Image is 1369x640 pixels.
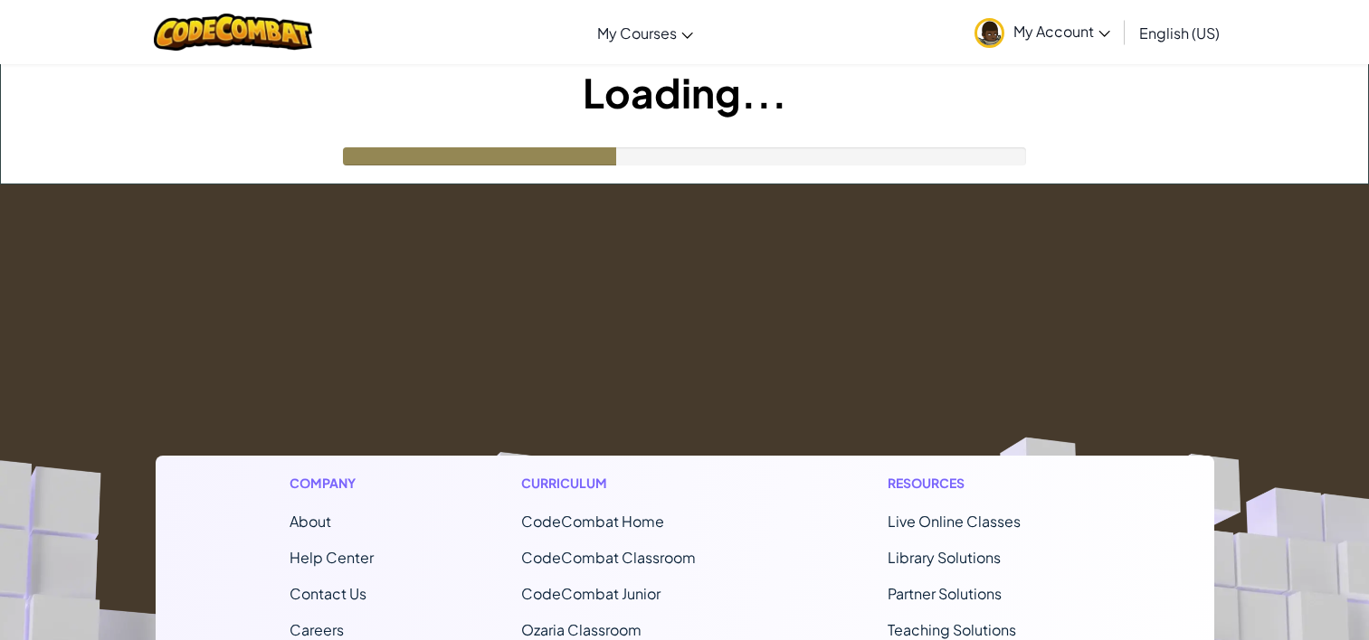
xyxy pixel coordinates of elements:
[588,8,702,57] a: My Courses
[521,512,664,531] span: CodeCombat Home
[974,18,1004,48] img: avatar
[521,584,661,603] a: CodeCombat Junior
[1139,24,1220,42] span: English (US)
[521,548,696,567] a: CodeCombat Classroom
[521,620,642,639] a: Ozaria Classroom
[965,4,1119,61] a: My Account
[290,512,331,531] a: About
[1130,8,1229,57] a: English (US)
[521,474,740,493] h1: Curriculum
[597,24,677,42] span: My Courses
[154,14,312,51] img: CodeCombat logo
[888,474,1080,493] h1: Resources
[888,512,1021,531] a: Live Online Classes
[888,548,1001,567] a: Library Solutions
[1013,22,1110,41] span: My Account
[888,620,1016,639] a: Teaching Solutions
[1,64,1368,120] h1: Loading...
[290,584,366,603] span: Contact Us
[290,474,374,493] h1: Company
[290,620,344,639] a: Careers
[888,584,1002,603] a: Partner Solutions
[290,548,374,567] a: Help Center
